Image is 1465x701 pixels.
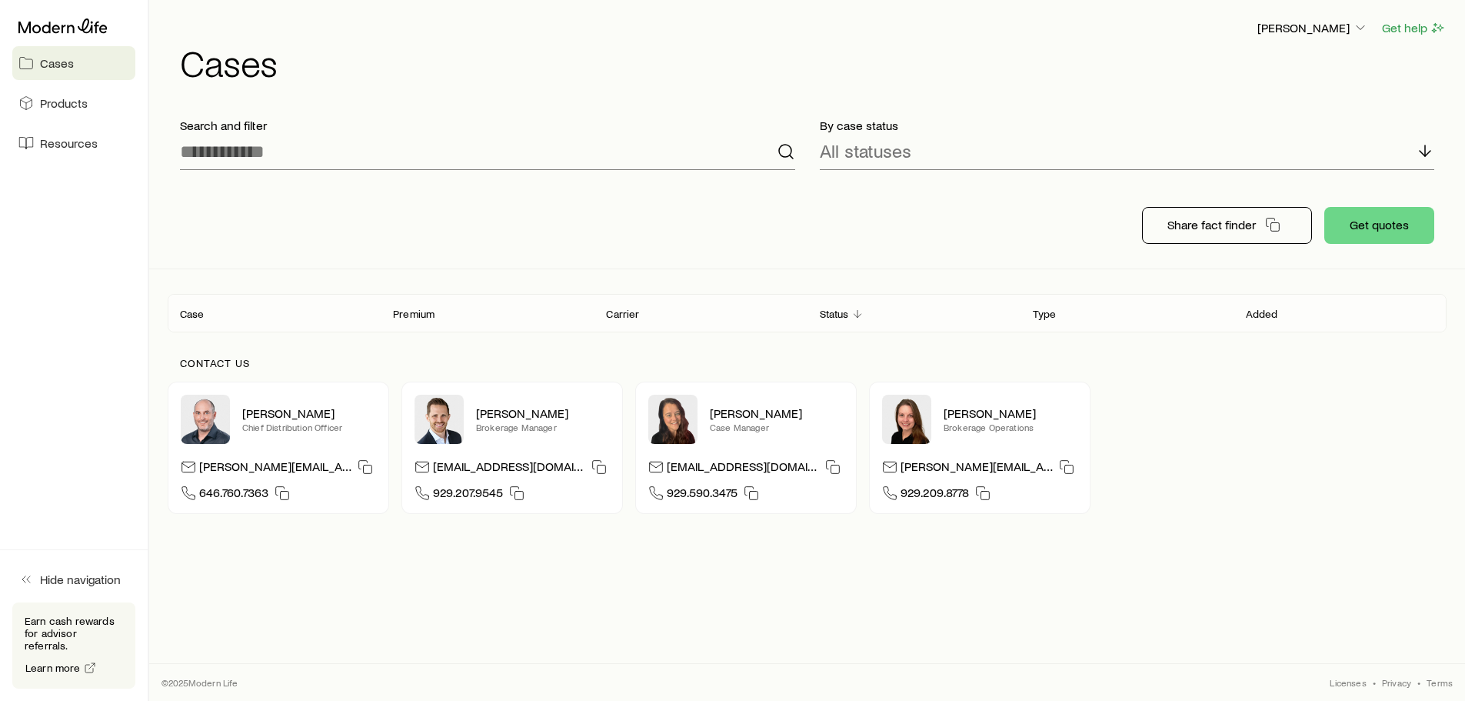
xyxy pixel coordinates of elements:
img: Nick Weiler [415,395,464,444]
button: Hide navigation [12,562,135,596]
p: [PERSON_NAME] [242,406,376,421]
p: [PERSON_NAME][EMAIL_ADDRESS][DOMAIN_NAME] [901,459,1053,479]
a: Licenses [1330,676,1366,689]
p: Brokerage Manager [476,421,610,433]
p: [PERSON_NAME] [944,406,1077,421]
p: Share fact finder [1167,217,1256,232]
p: Contact us [180,357,1434,369]
p: Case [180,308,205,320]
span: Learn more [25,663,81,673]
p: Earn cash rewards for advisor referrals. [25,615,123,652]
p: Chief Distribution Officer [242,421,376,433]
button: [PERSON_NAME] [1257,19,1369,38]
p: [PERSON_NAME] [710,406,844,421]
div: Earn cash rewards for advisor referrals.Learn more [12,603,135,689]
p: [EMAIL_ADDRESS][DOMAIN_NAME] [667,459,819,479]
p: [PERSON_NAME] [1257,20,1368,35]
button: Get help [1381,19,1447,37]
p: Case Manager [710,421,844,433]
p: [PERSON_NAME] [476,406,610,421]
p: Type [1033,308,1057,320]
p: [EMAIL_ADDRESS][DOMAIN_NAME] [433,459,585,479]
p: All statuses [820,140,911,162]
span: 929.207.9545 [433,485,503,506]
p: Brokerage Operations [944,421,1077,433]
p: Carrier [606,308,639,320]
span: Cases [40,55,74,71]
h1: Cases [180,44,1447,81]
span: 929.590.3475 [667,485,737,506]
span: • [1417,676,1420,689]
div: Client cases [168,294,1447,332]
a: Cases [12,46,135,80]
img: Abby McGuigan [648,395,698,444]
button: Get quotes [1324,207,1434,244]
span: 646.760.7363 [199,485,268,506]
p: Search and filter [180,118,795,133]
img: Dan Pierson [181,395,230,444]
span: Products [40,95,88,111]
span: 929.209.8778 [901,485,969,506]
p: By case status [820,118,1435,133]
p: © 2025 Modern Life [161,676,238,689]
p: [PERSON_NAME][EMAIL_ADDRESS][DOMAIN_NAME] [199,459,351,479]
p: Status [820,308,849,320]
a: Resources [12,126,135,160]
a: Privacy [1382,676,1411,689]
p: Added [1246,308,1278,320]
a: Terms [1427,676,1453,689]
span: Resources [40,135,98,151]
p: Premium [393,308,435,320]
img: Ellen Wall [882,395,931,444]
span: • [1373,676,1376,689]
span: Hide navigation [40,572,121,587]
button: Share fact finder [1142,207,1312,244]
a: Products [12,86,135,120]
